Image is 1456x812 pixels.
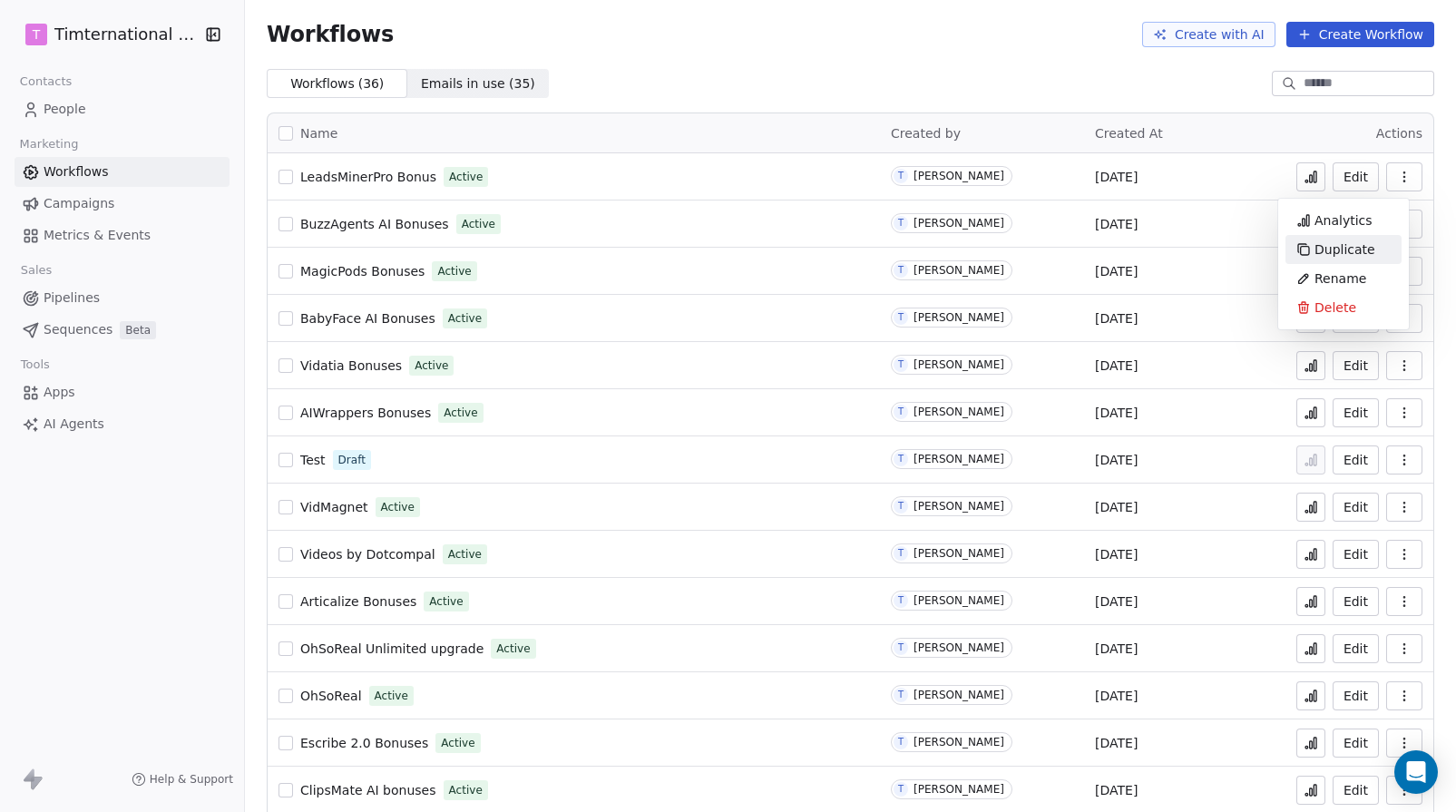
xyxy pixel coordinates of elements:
[1333,776,1379,805] a: Edit
[15,189,230,219] a: Campaigns
[300,406,431,420] span: AIWrappers Bonuses
[1095,734,1138,752] span: [DATE]
[15,220,230,250] a: Metrics & Events
[1333,351,1379,380] button: Edit
[421,74,535,93] span: Emails in use ( 35 )
[300,498,368,516] a: VidMagnet
[437,263,471,279] span: Active
[444,405,477,421] span: Active
[300,545,435,563] a: Videos by Dotcompal
[12,131,86,158] span: Marketing
[449,782,483,798] span: Active
[300,311,435,326] span: BabyFace AI Bonuses
[1333,398,1379,427] button: Edit
[1095,498,1138,516] span: [DATE]
[898,405,904,419] div: T
[1333,493,1379,522] button: Edit
[1333,681,1379,710] button: Edit
[1394,750,1438,794] div: Open Intercom Messenger
[898,688,904,702] div: T
[1314,240,1375,259] span: Duplicate
[120,321,156,339] span: Beta
[132,772,233,787] a: Help & Support
[44,226,151,245] span: Metrics & Events
[300,404,431,422] a: AIWrappers Bonuses
[1095,592,1138,611] span: [DATE]
[1333,729,1379,758] button: Edit
[300,547,435,562] span: Videos by Dotcompal
[1333,587,1379,616] a: Edit
[300,736,428,750] span: Escribe 2.0 Bonuses
[300,592,416,611] a: Articalize Bonuses
[914,547,1004,560] div: [PERSON_NAME]
[267,22,394,47] span: Workflows
[44,100,86,119] span: People
[300,358,402,373] span: Vidatia Bonuses
[13,257,60,284] span: Sales
[914,783,1004,796] div: [PERSON_NAME]
[300,687,362,705] a: OhSoReal
[448,310,482,327] span: Active
[22,19,193,50] button: TTimternational B.V.
[1142,22,1275,47] button: Create with AI
[15,283,230,313] a: Pipelines
[13,351,57,378] span: Tools
[300,640,484,658] a: OhSoReal Unlimited upgrade
[300,217,449,231] span: BuzzAgents AI Bonuses
[898,546,904,561] div: T
[44,289,100,308] span: Pipelines
[300,262,425,280] a: MagicPods Bonuses
[300,451,326,469] a: Test
[1333,634,1379,663] a: Edit
[1095,451,1138,469] span: [DATE]
[300,783,436,797] span: ClipsMate AI bonuses
[1333,162,1379,191] button: Edit
[381,499,415,515] span: Active
[914,736,1004,748] div: [PERSON_NAME]
[898,593,904,608] div: T
[300,124,337,143] span: Name
[1314,269,1366,288] span: Rename
[300,781,436,799] a: ClipsMate AI bonuses
[15,157,230,187] a: Workflows
[44,383,75,402] span: Apps
[1095,781,1138,799] span: [DATE]
[898,499,904,514] div: T
[1314,211,1373,230] span: Analytics
[898,263,904,278] div: T
[1095,309,1138,328] span: [DATE]
[429,593,463,610] span: Active
[891,126,961,141] span: Created by
[1095,640,1138,658] span: [DATE]
[15,94,230,124] a: People
[914,170,1004,182] div: [PERSON_NAME]
[898,452,904,466] div: T
[15,409,230,439] a: AI Agents
[1333,445,1379,474] button: Edit
[300,500,368,514] span: VidMagnet
[415,357,448,374] span: Active
[300,309,435,328] a: BabyFace AI Bonuses
[898,357,904,372] div: T
[914,689,1004,701] div: [PERSON_NAME]
[914,217,1004,230] div: [PERSON_NAME]
[1333,540,1379,569] button: Edit
[12,68,80,95] span: Contacts
[441,735,474,751] span: Active
[375,688,408,704] span: Active
[898,169,904,183] div: T
[33,25,41,44] span: T
[898,216,904,230] div: T
[300,734,428,752] a: Escribe 2.0 Bonuses
[44,320,112,339] span: Sequences
[1286,22,1434,47] button: Create Workflow
[300,215,449,233] a: BuzzAgents AI Bonuses
[300,689,362,703] span: OhSoReal
[338,452,366,468] span: Draft
[1314,298,1356,317] span: Delete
